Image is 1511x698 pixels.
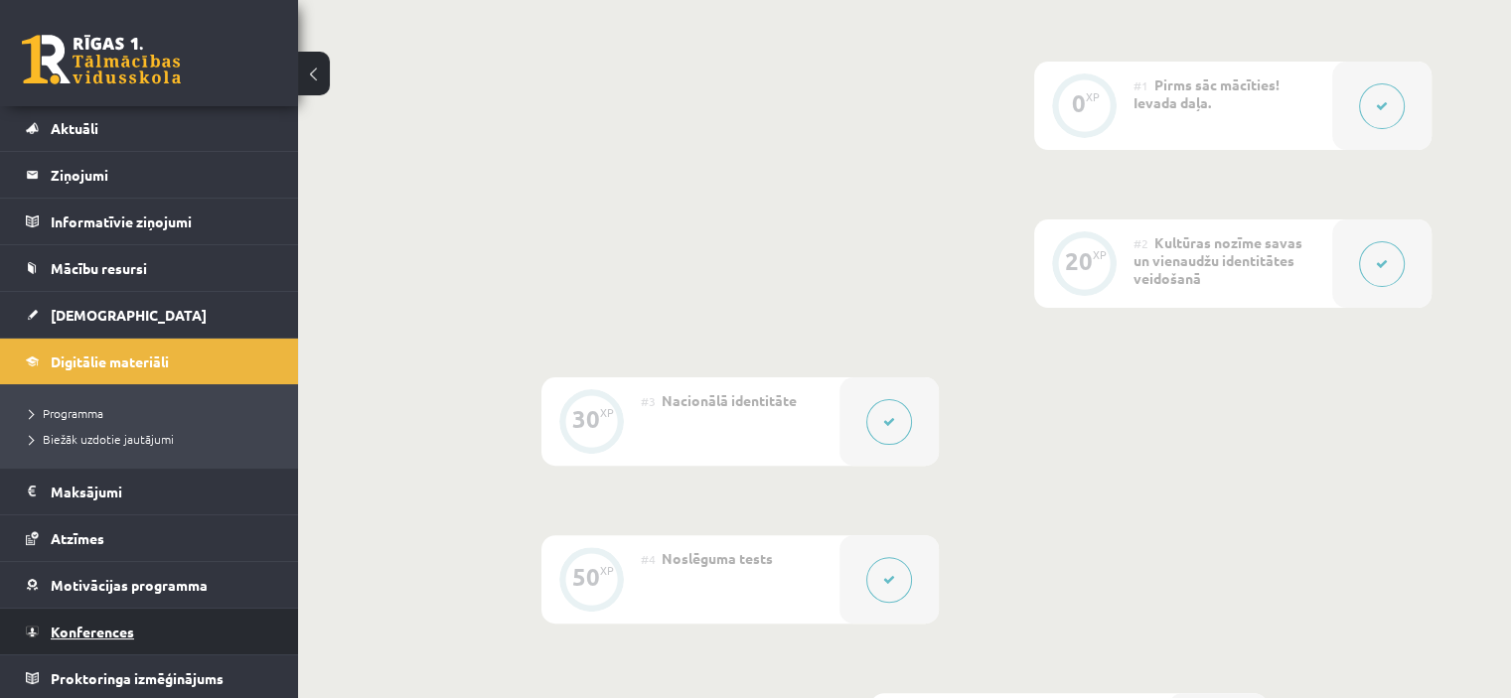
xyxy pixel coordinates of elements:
[22,35,181,84] a: Rīgas 1. Tālmācības vidusskola
[600,407,614,418] div: XP
[1133,77,1148,93] span: #1
[51,119,98,137] span: Aktuāli
[30,404,278,422] a: Programma
[662,391,797,409] span: Nacionālā identitāte
[30,431,174,447] span: Biežāk uzdotie jautājumi
[600,565,614,576] div: XP
[51,259,147,277] span: Mācību resursi
[26,292,273,338] a: [DEMOGRAPHIC_DATA]
[30,405,103,421] span: Programma
[26,562,273,608] a: Motivācijas programma
[51,306,207,324] span: [DEMOGRAPHIC_DATA]
[26,469,273,514] a: Maksājumi
[1093,249,1107,260] div: XP
[1072,94,1086,112] div: 0
[51,152,273,198] legend: Ziņojumi
[51,529,104,547] span: Atzīmes
[1133,75,1280,111] span: Pirms sāc mācīties! Ievada daļa.
[51,576,208,594] span: Motivācijas programma
[26,515,273,561] a: Atzīmes
[51,669,224,687] span: Proktoringa izmēģinājums
[26,245,273,291] a: Mācību resursi
[51,199,273,244] legend: Informatīvie ziņojumi
[26,152,273,198] a: Ziņojumi
[641,551,656,567] span: #4
[51,623,134,640] span: Konferences
[26,339,273,384] a: Digitālie materiāli
[572,410,600,428] div: 30
[641,393,656,409] span: #3
[26,609,273,654] a: Konferences
[1086,91,1100,102] div: XP
[572,568,600,586] div: 50
[1133,233,1302,287] span: Kultūras nozīme savas un vienaudžu identitātes veidošanā
[51,469,273,514] legend: Maksājumi
[26,199,273,244] a: Informatīvie ziņojumi
[1065,252,1093,270] div: 20
[662,549,773,567] span: Noslēguma tests
[30,430,278,448] a: Biežāk uzdotie jautājumi
[1133,235,1148,251] span: #2
[26,105,273,151] a: Aktuāli
[51,352,169,370] span: Digitālie materiāli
